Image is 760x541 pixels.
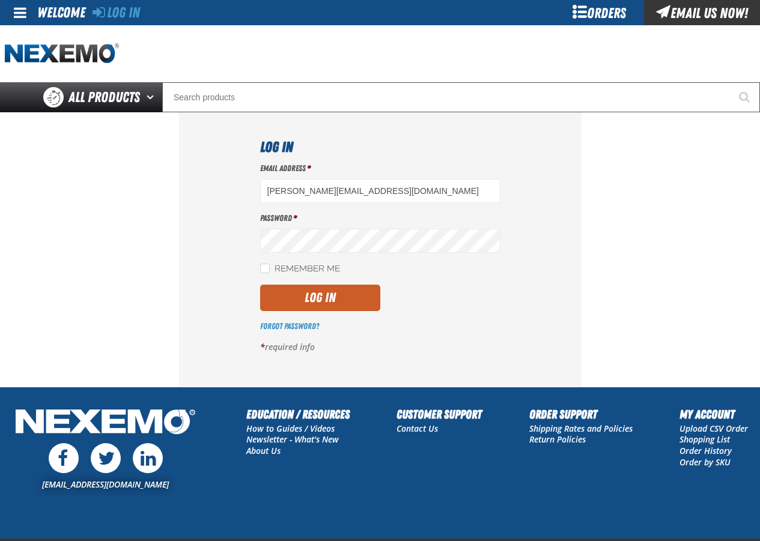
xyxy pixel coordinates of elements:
h2: Customer Support [397,405,482,423]
p: required info [260,342,500,353]
a: Forgot Password? [260,321,319,331]
img: Nexemo logo [5,43,119,64]
button: Open All Products pages [142,82,162,112]
h2: My Account [679,405,748,423]
a: Shopping List [679,434,730,445]
a: Upload CSV Order [679,423,748,434]
a: [EMAIL_ADDRESS][DOMAIN_NAME] [42,479,169,490]
input: Search [162,82,760,112]
input: Remember Me [260,264,270,273]
label: Email Address [260,163,500,174]
img: Nexemo Logo [12,405,199,441]
a: Order by SKU [679,456,731,468]
label: Password [260,213,500,224]
button: Log In [260,285,380,311]
a: Return Policies [529,434,586,445]
a: Order History [679,445,732,456]
a: Home [5,43,119,64]
label: Remember Me [260,264,340,275]
a: Contact Us [397,423,438,434]
span: All Products [68,86,140,108]
h1: Log In [260,136,500,158]
a: Shipping Rates and Policies [529,423,633,434]
a: Newsletter - What's New [246,434,339,445]
a: About Us [246,445,281,456]
button: Start Searching [730,82,760,112]
h2: Education / Resources [246,405,350,423]
h2: Order Support [529,405,633,423]
a: Log In [93,4,140,21]
a: How to Guides / Videos [246,423,335,434]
